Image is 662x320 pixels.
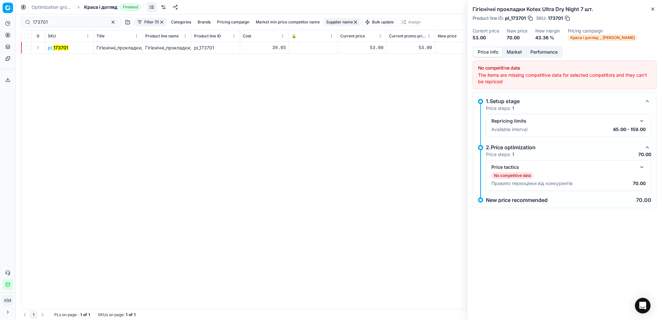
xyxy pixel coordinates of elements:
p: Available interval [491,126,527,133]
p: New price recommended [486,197,548,203]
button: Go to previous page [21,311,29,319]
p: Price steps: [486,151,514,158]
nav: breadcrumb [32,4,141,10]
span: New price [438,33,457,39]
button: Market [502,47,526,57]
div: 53.00 [340,45,383,51]
div: pl_173701 [194,45,237,51]
p: Price steps: [486,105,514,112]
p: 70.00 [633,180,646,187]
div: 53.00 [389,45,432,51]
strong: 1 [80,312,82,317]
button: Performance [526,47,562,57]
button: Pricing campaign [214,18,252,26]
dd: 53.00 [473,34,499,41]
span: Title [97,33,105,39]
span: Product line ID [194,33,221,39]
dt: Pricing campaign [568,29,637,33]
div: 70.00 [438,45,481,51]
button: Bulk update [362,18,397,26]
div: Open Intercom Messenger [635,298,651,313]
span: pl_173701 [505,15,526,21]
div: Гігієнічні_прокладки_Kotex_Ultra_Dry_Night_7_шт. [145,45,188,51]
span: SKU [48,33,56,39]
dd: 70.00 [507,34,527,41]
span: PLs on page [54,312,77,317]
button: Price info [474,47,502,57]
p: Правило переоцінки від конкурентів [491,180,573,187]
button: Assign [398,18,423,26]
strong: 1 [512,152,514,157]
strong: of [129,312,133,317]
span: Current promo price [389,33,426,39]
dt: Current price [473,29,499,33]
span: 🔒 [292,33,296,39]
button: Market min price competitor name [253,18,322,26]
span: Finished [120,4,141,10]
button: Filter (1) [134,18,167,26]
span: 173701 [548,15,563,21]
span: Краса і доглядFinished [84,4,141,10]
nav: pagination [21,311,46,319]
dt: New margin [535,29,560,33]
strong: 1 [88,312,90,317]
div: 39.65 [243,45,286,51]
button: 1 [30,311,37,319]
div: : [54,312,90,317]
div: No competitive data [478,65,651,71]
strong: 1 [126,312,127,317]
p: 70.00 [636,197,651,203]
div: Repricing limits [491,118,635,124]
span: SKU : [536,16,547,20]
div: The items are missing competitive data for selected competitors and they can't be repriced [478,72,651,85]
div: 1.Setup stage [486,97,641,105]
button: Brands [195,18,213,26]
span: Product line ID : [473,16,504,20]
strong: 1 [134,312,136,317]
button: КM [3,295,13,306]
button: Expand [34,44,42,51]
button: Supplier name [324,18,361,26]
span: Гігієнічні_прокладки_Kotex_Ultra_Dry_Night_7_шт. [97,45,203,50]
p: 70.00 [638,151,651,158]
button: Categories [168,18,194,26]
button: pl_173701 [48,45,68,51]
span: Краса і догляд [84,4,117,10]
mark: 173701 [53,45,68,50]
span: Product line name [145,33,179,39]
button: Go to next page [39,311,46,319]
p: 45.00 - 159.00 [613,126,646,133]
input: Search by SKU or title [33,19,104,25]
p: No competitive data [494,173,531,178]
span: Cost [243,33,251,39]
h2: Гігієнічні прокладки Kotex Ultra Dry Night 7 шт. [473,5,657,13]
span: Current price [340,33,365,39]
dt: New price [507,29,527,33]
strong: 1 [512,105,514,111]
dd: 43.36 % [535,34,560,41]
strong: of [83,312,87,317]
a: Optimization groups [32,4,73,10]
span: Краса і догляд _ [PERSON_NAME] [568,34,637,41]
span: SKUs on page : [98,312,124,317]
div: 2.Price optimization [486,143,641,151]
button: Expand all [34,32,42,40]
span: pl_ [48,45,68,51]
div: Price tactics [491,164,635,170]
